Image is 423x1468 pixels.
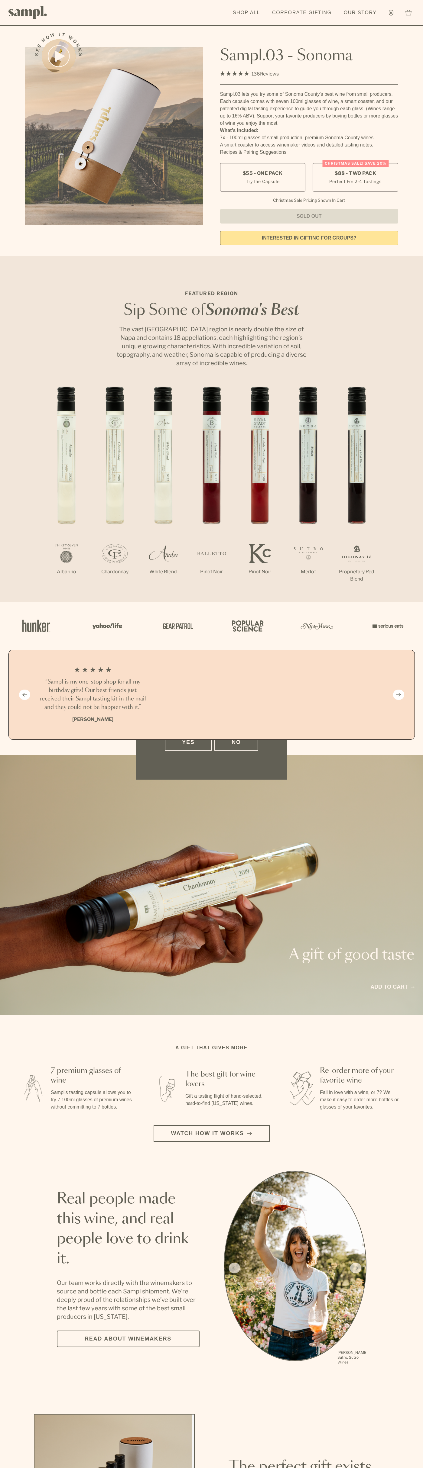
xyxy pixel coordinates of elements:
b: [PERSON_NAME] [72,716,113,722]
li: 5 / 7 [236,387,284,595]
p: Albarino [42,568,91,575]
div: 136Reviews [220,70,279,78]
li: 1 / 7 [42,387,91,595]
li: 3 / 7 [139,387,187,595]
div: slide 1 [224,1171,366,1365]
ul: carousel [224,1171,366,1365]
p: Chardonnay [91,568,139,575]
img: Sampl.03 - Sonoma [25,47,203,225]
a: Add to cart [370,983,415,991]
div: Christmas SALE! Save 20% [322,160,389,167]
li: 2 / 7 [91,387,139,595]
p: Merlot [284,568,333,575]
p: A gift of good taste [234,948,415,962]
p: [PERSON_NAME] Sutro, Sutro Wines [337,1350,366,1365]
a: Corporate Gifting [269,6,335,19]
img: Sampl logo [8,6,47,19]
p: Pinot Noir [236,568,284,575]
a: Our Story [341,6,380,19]
small: Perfect For 2-4 Tastings [329,178,381,185]
li: 4 / 7 [187,387,236,595]
span: $88 - Two Pack [335,170,376,177]
li: 7 / 7 [333,387,381,602]
button: No [214,734,258,751]
p: Pinot Noir [187,568,236,575]
p: White Blend [139,568,187,575]
button: Next slide [393,690,404,700]
button: Previous slide [19,690,30,700]
a: interested in gifting for groups? [220,231,399,245]
li: 1 / 4 [38,662,147,727]
span: $55 - One Pack [243,170,283,177]
button: Yes [165,734,212,751]
h3: “Sampl is my one-stop shop for all my birthday gifts! Our best friends just received their Sampl ... [38,678,147,712]
small: Try the Capsule [246,178,279,185]
button: Sold Out [220,209,399,224]
p: Proprietary Red Blend [333,568,381,583]
button: See how it works [42,39,76,73]
li: 6 / 7 [284,387,333,595]
a: Shop All [230,6,263,19]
